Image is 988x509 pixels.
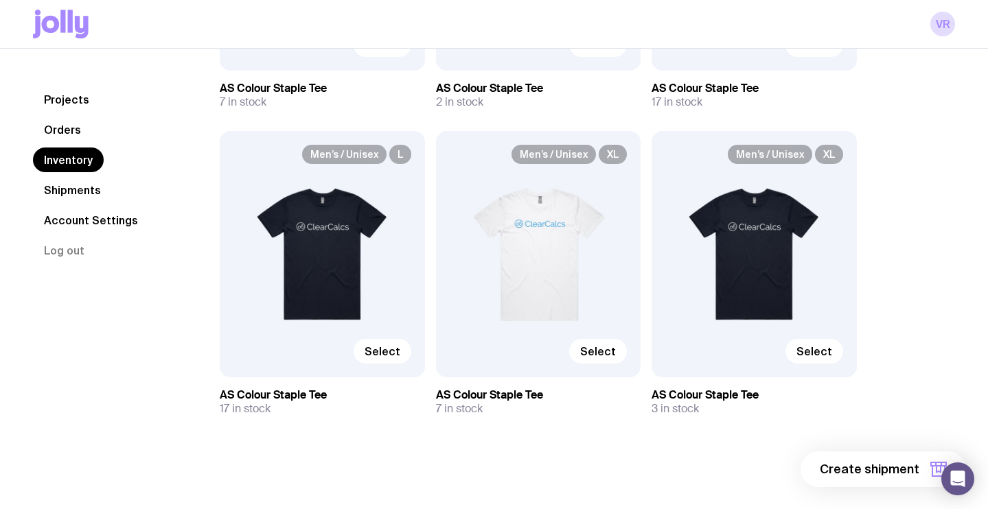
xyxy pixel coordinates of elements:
[728,145,812,164] span: Men’s / Unisex
[436,402,483,416] span: 7 in stock
[33,208,149,233] a: Account Settings
[820,461,919,477] span: Create shipment
[33,147,104,172] a: Inventory
[815,145,843,164] span: XL
[801,451,966,487] button: Create shipment
[302,145,387,164] span: Men’s / Unisex
[652,95,702,109] span: 17 in stock
[220,82,425,95] h3: AS Colour Staple Tee
[436,95,483,109] span: 2 in stock
[436,82,641,95] h3: AS Colour Staple Tee
[652,388,857,402] h3: AS Colour Staple Tee
[652,82,857,95] h3: AS Colour Staple Tee
[33,238,95,263] button: Log out
[33,87,100,112] a: Projects
[941,462,974,495] div: Open Intercom Messenger
[512,145,596,164] span: Men’s / Unisex
[33,117,92,142] a: Orders
[796,344,832,358] span: Select
[599,145,627,164] span: XL
[365,344,400,358] span: Select
[930,12,955,36] a: VR
[652,402,699,416] span: 3 in stock
[220,402,271,416] span: 17 in stock
[33,178,112,202] a: Shipments
[436,388,641,402] h3: AS Colour Staple Tee
[580,344,616,358] span: Select
[220,388,425,402] h3: AS Colour Staple Tee
[389,145,411,164] span: L
[220,95,266,109] span: 7 in stock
